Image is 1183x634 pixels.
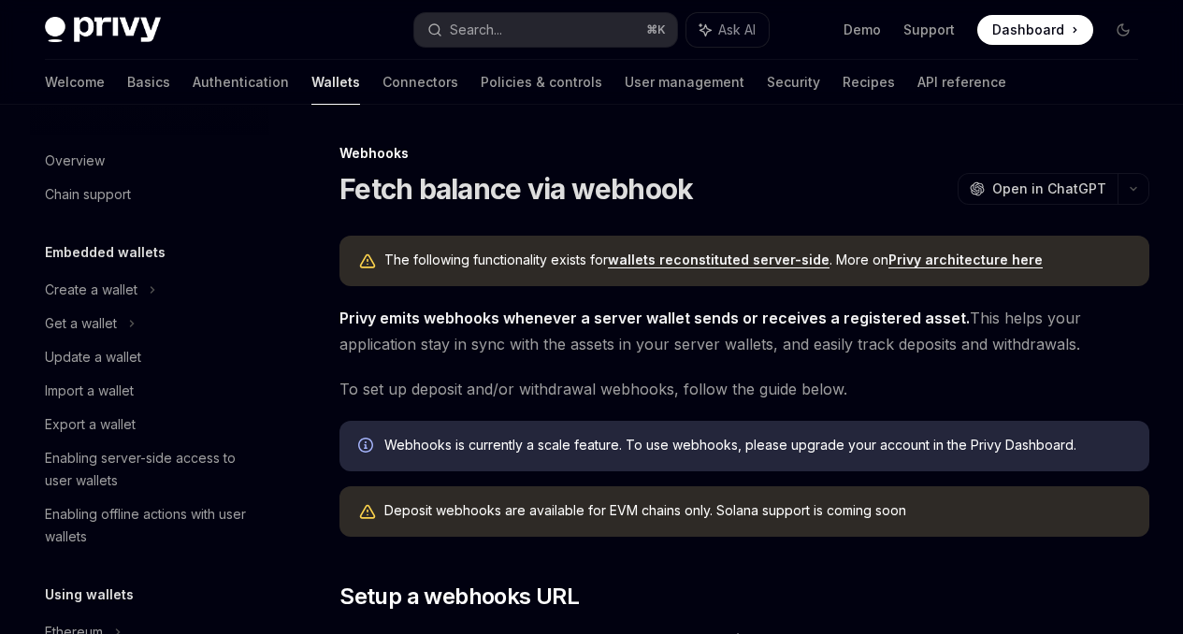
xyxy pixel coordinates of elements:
span: To set up deposit and/or withdrawal webhooks, follow the guide below. [339,376,1149,402]
a: Enabling server-side access to user wallets [30,441,269,497]
a: wallets reconstituted server-side [608,252,830,268]
img: dark logo [45,17,161,43]
a: Chain support [30,178,269,211]
a: Privy architecture here [888,252,1043,268]
button: Open in ChatGPT [958,173,1118,205]
a: Basics [127,60,170,105]
button: Toggle dark mode [1108,15,1138,45]
a: Enabling offline actions with user wallets [30,497,269,554]
a: Update a wallet [30,340,269,374]
div: Webhooks [339,144,1149,163]
div: Export a wallet [45,413,136,436]
a: Authentication [193,60,289,105]
svg: Warning [358,503,377,522]
a: User management [625,60,744,105]
a: Welcome [45,60,105,105]
div: Enabling server-side access to user wallets [45,447,258,492]
a: Import a wallet [30,374,269,408]
button: Search...⌘K [414,13,677,47]
svg: Warning [358,252,377,271]
a: Security [767,60,820,105]
a: Demo [844,21,881,39]
div: Enabling offline actions with user wallets [45,503,258,548]
div: Import a wallet [45,380,134,402]
span: ⌘ K [646,22,666,37]
a: Policies & controls [481,60,602,105]
span: Ask AI [718,21,756,39]
span: This helps your application stay in sync with the assets in your server wallets, and easily track... [339,305,1149,357]
div: Overview [45,150,105,172]
button: Ask AI [686,13,769,47]
h1: Fetch balance via webhook [339,172,693,206]
div: Search... [450,19,502,41]
a: Overview [30,144,269,178]
a: Wallets [311,60,360,105]
a: API reference [917,60,1006,105]
span: Setup a webhooks URL [339,582,579,612]
span: The following functionality exists for . More on [384,251,1131,269]
div: Chain support [45,183,131,206]
a: Recipes [843,60,895,105]
span: Webhooks is currently a scale feature. To use webhooks, please upgrade your account in the Privy ... [384,436,1131,454]
div: Get a wallet [45,312,117,335]
div: Create a wallet [45,279,137,301]
h5: Embedded wallets [45,241,166,264]
div: Update a wallet [45,346,141,368]
a: Dashboard [977,15,1093,45]
a: Export a wallet [30,408,269,441]
span: Open in ChatGPT [992,180,1106,198]
strong: Privy emits webhooks whenever a server wallet sends or receives a registered asset. [339,309,970,327]
div: Deposit webhooks are available for EVM chains only. Solana support is coming soon [384,501,1131,522]
h5: Using wallets [45,584,134,606]
a: Support [903,21,955,39]
a: Connectors [382,60,458,105]
svg: Info [358,438,377,456]
span: Dashboard [992,21,1064,39]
